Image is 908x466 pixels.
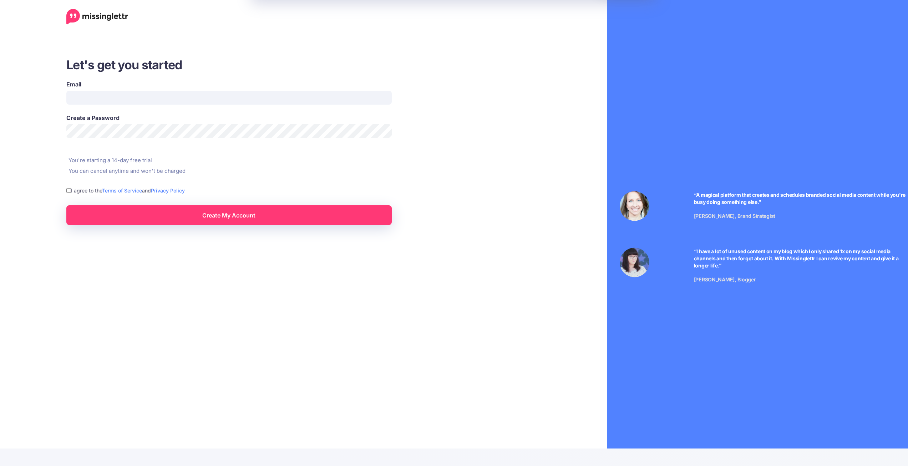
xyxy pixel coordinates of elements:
a: Create My Account [66,205,392,225]
a: Home [66,9,128,25]
a: Privacy Policy [151,187,185,194]
label: Email [66,80,392,89]
img: Testimonial by Jeniffer Kosche [620,247,649,277]
label: I agree to the and [71,186,185,195]
h3: Let's get you started [66,57,459,73]
li: You're starting a 14-day free trial [66,156,459,165]
p: “I have a lot of unused content on my blog which I only shared 1x on my social media channels and... [694,247,906,269]
li: You can cancel anytime and won't be charged [66,167,459,175]
a: Terms of Service [102,187,142,194]
label: Create a Password [66,114,392,122]
span: [PERSON_NAME], Brand Strategist [694,212,775,219]
span: [PERSON_NAME], Blogger [694,276,756,282]
img: Testimonial by Laura Stanik [620,191,649,221]
p: “A magical platform that creates and schedules branded social media content while you're busy doi... [694,191,906,205]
